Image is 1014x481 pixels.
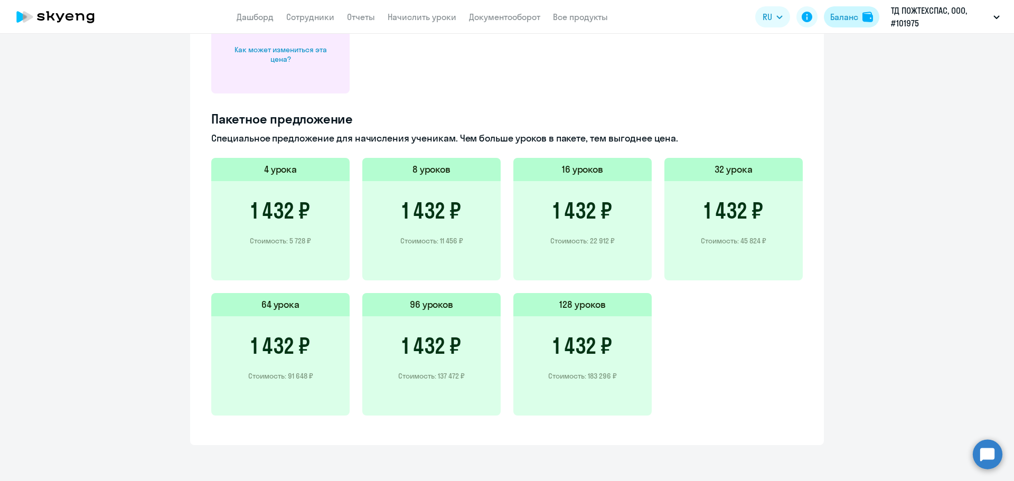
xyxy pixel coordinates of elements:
p: ТД ПОЖТЕХСПАС, ООО, #101975 [891,4,989,30]
p: Стоимость: 5 728 ₽ [250,236,311,246]
span: RU [763,11,772,23]
h3: 1 432 ₽ [251,333,310,359]
p: Стоимость: 183 296 ₽ [548,371,617,381]
a: Дашборд [237,12,274,22]
div: Баланс [830,11,858,23]
div: Как может измениться эта цена? [228,45,333,64]
button: RU [755,6,790,27]
h5: 96 уроков [410,298,454,312]
a: Документооборот [469,12,540,22]
p: Стоимость: 91 648 ₽ [248,371,313,381]
button: ТД ПОЖТЕХСПАС, ООО, #101975 [886,4,1005,30]
img: balance [862,12,873,22]
h5: 16 уроков [562,163,604,176]
p: Стоимость: 45 824 ₽ [701,236,766,246]
h3: 1 432 ₽ [251,198,310,223]
p: Стоимость: 22 912 ₽ [550,236,615,246]
h5: 4 урока [264,163,297,176]
h5: 32 урока [715,163,753,176]
h3: 1 432 ₽ [402,198,461,223]
a: Отчеты [347,12,375,22]
h5: 8 уроков [412,163,451,176]
h3: 1 432 ₽ [251,11,310,36]
p: Стоимость: 11 456 ₽ [400,236,463,246]
button: Балансbalance [824,6,879,27]
a: Начислить уроки [388,12,456,22]
a: Все продукты [553,12,608,22]
p: Специальное предложение для начисления ученикам. Чем больше уроков в пакете, тем выгоднее цена. [211,131,803,145]
p: Стоимость: 137 472 ₽ [398,371,465,381]
h3: 1 432 ₽ [553,333,612,359]
a: Сотрудники [286,12,334,22]
h4: Пакетное предложение [211,110,803,127]
h5: 64 урока [261,298,300,312]
h5: 128 уроков [559,298,606,312]
h3: 1 432 ₽ [553,198,612,223]
h3: 1 432 ₽ [402,333,461,359]
h3: 1 432 ₽ [704,198,763,223]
